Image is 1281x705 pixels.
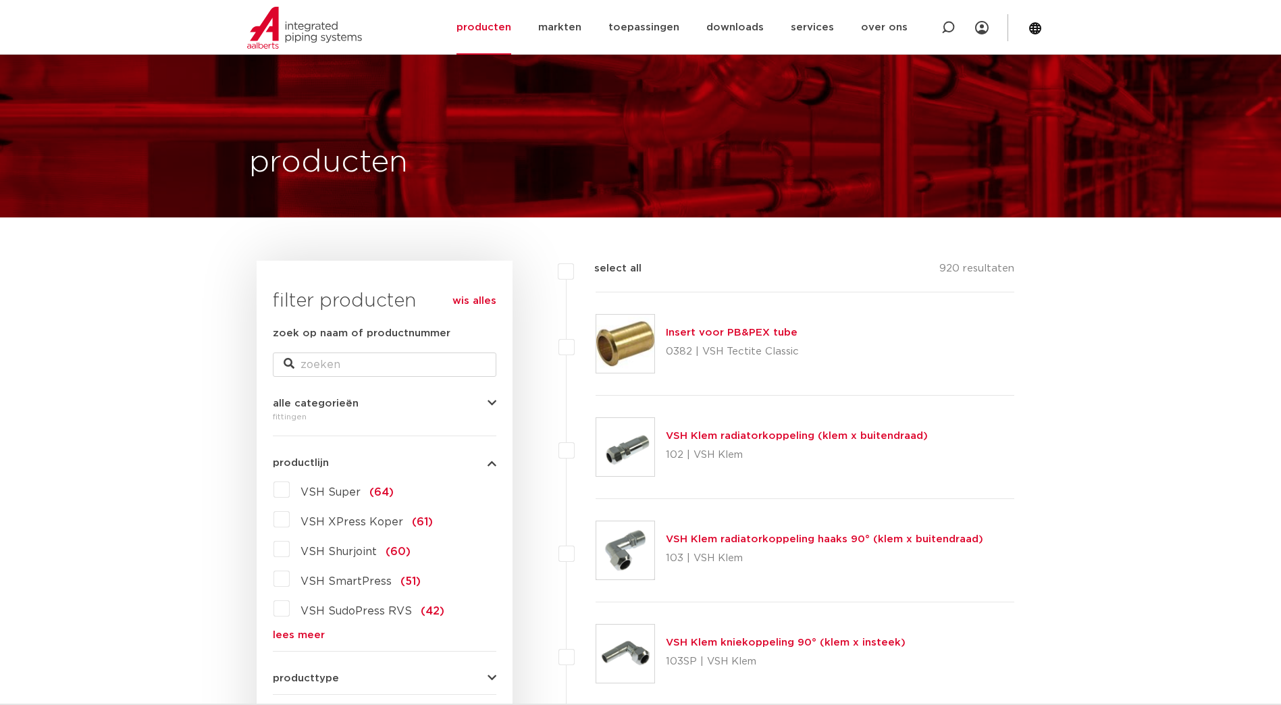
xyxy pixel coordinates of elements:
[666,341,799,363] p: 0382 | VSH Tectite Classic
[273,398,496,409] button: alle categorieën
[574,261,642,277] label: select all
[273,630,496,640] a: lees meer
[273,325,450,342] label: zoek op naam of productnummer
[666,444,928,466] p: 102 | VSH Klem
[400,576,421,587] span: (51)
[273,398,359,409] span: alle categorieën
[666,651,906,673] p: 103SP | VSH Klem
[666,328,798,338] a: Insert voor PB&PEX tube
[596,521,654,579] img: Thumbnail for VSH Klem radiatorkoppeling haaks 90° (klem x buitendraad)
[596,315,654,373] img: Thumbnail for Insert voor PB&PEX tube
[273,458,496,468] button: productlijn
[666,548,983,569] p: 103 | VSH Klem
[412,517,433,527] span: (61)
[939,261,1014,282] p: 920 resultaten
[386,546,411,557] span: (60)
[300,546,377,557] span: VSH Shurjoint
[452,293,496,309] a: wis alles
[421,606,444,617] span: (42)
[273,458,329,468] span: productlijn
[300,487,361,498] span: VSH Super
[273,288,496,315] h3: filter producten
[596,418,654,476] img: Thumbnail for VSH Klem radiatorkoppeling (klem x buitendraad)
[666,431,928,441] a: VSH Klem radiatorkoppeling (klem x buitendraad)
[273,352,496,377] input: zoeken
[273,673,496,683] button: producttype
[300,517,403,527] span: VSH XPress Koper
[666,534,983,544] a: VSH Klem radiatorkoppeling haaks 90° (klem x buitendraad)
[249,141,408,184] h1: producten
[273,409,496,425] div: fittingen
[300,576,392,587] span: VSH SmartPress
[666,637,906,648] a: VSH Klem kniekoppeling 90° (klem x insteek)
[300,606,412,617] span: VSH SudoPress RVS
[273,673,339,683] span: producttype
[596,625,654,683] img: Thumbnail for VSH Klem kniekoppeling 90° (klem x insteek)
[369,487,394,498] span: (64)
